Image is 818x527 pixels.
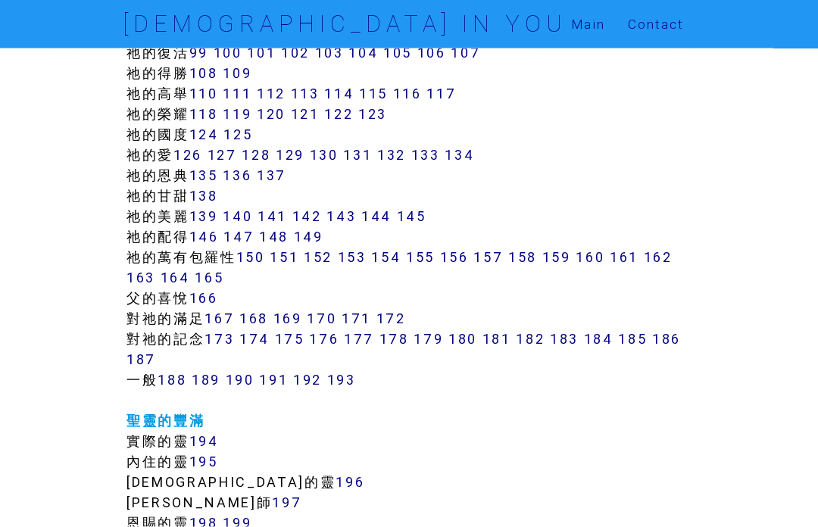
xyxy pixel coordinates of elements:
[359,85,388,102] a: 115
[189,432,219,450] a: 194
[204,330,234,348] a: 173
[189,289,218,307] a: 166
[342,310,371,327] a: 171
[326,207,356,225] a: 143
[126,351,156,368] a: 187
[208,146,237,164] a: 127
[226,371,254,388] a: 190
[223,207,252,225] a: 140
[451,44,480,61] a: 107
[189,167,218,184] a: 135
[273,310,302,327] a: 169
[214,44,242,61] a: 100
[281,44,310,61] a: 102
[189,126,219,143] a: 124
[291,85,320,102] a: 113
[610,248,638,266] a: 161
[336,473,364,491] a: 196
[397,207,426,225] a: 145
[292,207,322,225] a: 142
[189,85,218,102] a: 110
[223,167,251,184] a: 136
[417,44,446,61] a: 106
[448,330,477,348] a: 180
[414,330,443,348] a: 179
[371,248,401,266] a: 154
[309,330,339,348] a: 176
[247,44,276,61] a: 101
[189,64,218,82] a: 108
[239,330,270,348] a: 174
[338,248,367,266] a: 153
[173,146,202,164] a: 126
[584,330,613,348] a: 184
[542,248,571,266] a: 159
[516,330,545,348] a: 182
[358,105,387,123] a: 123
[361,207,392,225] a: 144
[236,248,265,266] a: 150
[291,105,320,123] a: 121
[307,310,336,327] a: 170
[275,330,304,348] a: 175
[257,105,286,123] a: 120
[189,105,218,123] a: 118
[383,44,412,61] a: 105
[644,248,673,266] a: 162
[393,85,422,102] a: 116
[195,269,223,286] a: 165
[327,371,356,388] a: 193
[550,330,579,348] a: 183
[158,371,186,388] a: 188
[270,248,298,266] a: 151
[324,85,354,102] a: 114
[257,85,286,102] a: 112
[272,494,301,511] a: 197
[223,85,251,102] a: 111
[276,146,304,164] a: 129
[576,248,604,266] a: 160
[482,330,511,348] a: 181
[618,330,647,348] a: 185
[411,146,440,164] a: 133
[189,44,208,61] a: 99
[223,228,254,245] a: 147
[189,187,218,204] a: 138
[189,453,218,470] a: 195
[652,330,681,348] a: 186
[126,412,204,429] a: 聖靈的豐滿
[239,310,268,327] a: 168
[257,167,286,184] a: 137
[223,126,252,143] a: 125
[294,228,323,245] a: 149
[343,146,372,164] a: 131
[258,207,287,225] a: 141
[259,228,289,245] a: 148
[344,330,374,348] a: 177
[189,228,219,245] a: 146
[304,248,333,266] a: 152
[473,248,503,266] a: 157
[310,146,339,164] a: 130
[426,85,456,102] a: 117
[406,248,435,266] a: 155
[348,44,378,61] a: 104
[324,105,353,123] a: 122
[189,207,218,225] a: 139
[126,269,155,286] a: 163
[377,146,406,164] a: 132
[508,248,537,266] a: 158
[192,371,220,388] a: 189
[223,64,251,82] a: 109
[293,371,322,388] a: 192
[376,310,406,327] a: 172
[259,371,288,388] a: 191
[315,44,344,61] a: 103
[223,105,251,123] a: 119
[445,146,474,164] a: 134
[754,459,807,516] iframe: Chat
[440,248,469,266] a: 156
[379,330,409,348] a: 178
[161,269,190,286] a: 164
[242,146,270,164] a: 128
